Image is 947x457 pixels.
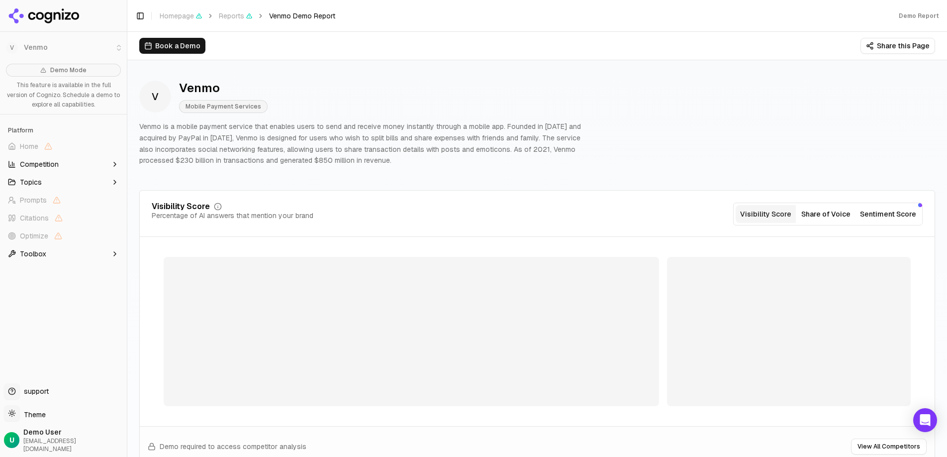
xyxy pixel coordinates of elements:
span: Prompts [20,195,47,205]
button: Visibility Score [736,205,796,223]
span: Demo Mode [50,66,87,74]
div: Percentage of AI answers that mention your brand [152,211,313,221]
span: [EMAIL_ADDRESS][DOMAIN_NAME] [23,437,123,453]
button: View All Competitors [851,439,927,455]
button: Sentiment Score [856,205,920,223]
span: support [20,386,49,396]
nav: breadcrumb [160,11,335,21]
button: Competition [4,156,123,172]
button: Topics [4,174,123,190]
span: Demo required to access competitor analysis [160,442,306,452]
div: Visibility Score [152,203,210,211]
span: Optimize [20,231,48,241]
div: Demo Report [899,12,939,20]
button: Share this Page [860,38,935,54]
button: Share of Voice [796,205,856,223]
p: Venmo is a mobile payment service that enables users to send and receive money instantly through ... [139,121,585,166]
span: V [139,81,171,113]
span: Citations [20,213,49,223]
span: Theme [20,410,46,419]
div: Open Intercom Messenger [913,408,937,432]
span: Mobile Payment Services [179,100,268,113]
div: Platform [4,122,123,138]
span: Homepage [160,11,202,21]
span: Home [20,141,38,151]
span: Demo User [23,427,123,437]
span: Topics [20,177,42,187]
button: Toolbox [4,246,123,262]
span: Reports [219,11,252,21]
button: Book a Demo [139,38,205,54]
span: Venmo Demo Report [269,11,335,21]
span: U [9,435,14,445]
p: This feature is available in the full version of Cognizo. Schedule a demo to explore all capabili... [6,81,121,110]
span: Competition [20,159,59,169]
div: Venmo [179,80,268,96]
span: Toolbox [20,249,46,259]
